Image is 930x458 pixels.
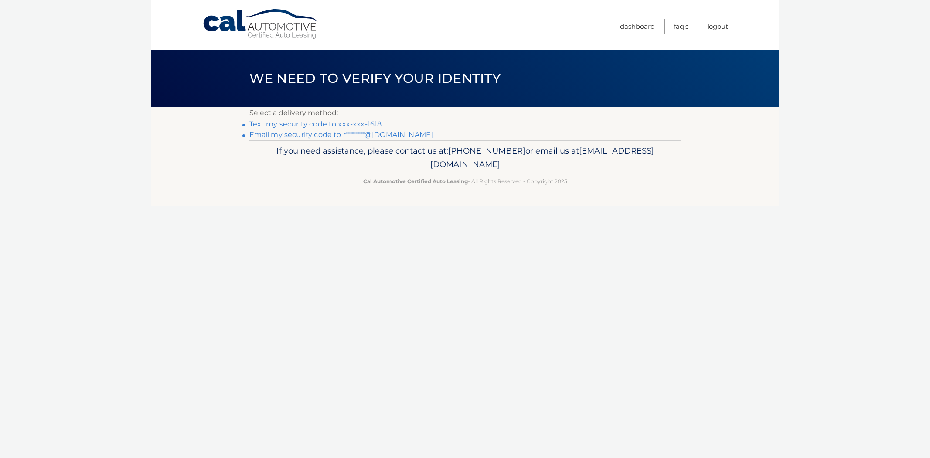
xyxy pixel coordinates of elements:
p: Select a delivery method: [249,107,681,119]
a: Dashboard [620,19,655,34]
span: We need to verify your identity [249,70,501,86]
a: Text my security code to xxx-xxx-1618 [249,120,382,128]
p: - All Rights Reserved - Copyright 2025 [255,177,675,186]
span: [PHONE_NUMBER] [448,146,525,156]
strong: Cal Automotive Certified Auto Leasing [363,178,468,185]
p: If you need assistance, please contact us at: or email us at [255,144,675,172]
a: Cal Automotive [202,9,320,40]
a: FAQ's [674,19,688,34]
a: Email my security code to r*******@[DOMAIN_NAME] [249,130,433,139]
a: Logout [707,19,728,34]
